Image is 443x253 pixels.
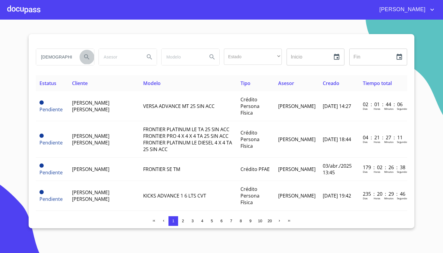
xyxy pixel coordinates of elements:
[162,49,203,65] input: search
[363,191,404,197] p: 235 : 20 : 29 : 46
[363,134,404,141] p: 04 : 21 : 27 : 11
[375,5,436,14] button: account of current user
[72,100,109,113] span: [PERSON_NAME] [PERSON_NAME]
[323,103,351,109] span: [DATE] 14:27
[220,219,222,223] span: 6
[374,197,380,200] p: Horas
[143,103,215,109] span: VERSA ADVANCE MT 25 SIN ACC
[39,169,63,176] span: Pendiente
[39,139,63,146] span: Pendiente
[172,219,174,223] span: 1
[384,140,394,144] p: Minutos
[39,190,44,194] span: Pendiente
[240,186,259,206] span: Crédito Persona Física
[384,107,394,110] p: Minutos
[363,107,368,110] p: Dias
[142,50,157,64] button: Search
[278,103,316,109] span: [PERSON_NAME]
[240,80,250,87] span: Tipo
[363,140,368,144] p: Dias
[39,80,56,87] span: Estatus
[375,5,429,14] span: [PERSON_NAME]
[397,107,408,110] p: Segundos
[363,101,404,108] p: 02 : 01 : 44 : 06
[363,197,368,200] p: Dias
[39,100,44,105] span: Pendiente
[39,163,44,168] span: Pendiente
[143,166,180,172] span: FRONTIER SE TM
[191,219,193,223] span: 3
[72,80,88,87] span: Cliente
[374,140,380,144] p: Horas
[39,106,63,113] span: Pendiente
[374,170,380,173] p: Horas
[72,133,109,146] span: [PERSON_NAME] [PERSON_NAME]
[363,170,368,173] p: Dias
[201,219,203,223] span: 4
[240,166,270,172] span: Crédito PFAE
[182,219,184,223] span: 2
[39,134,44,138] span: Pendiente
[278,80,294,87] span: Asesor
[323,136,351,143] span: [DATE] 18:44
[230,219,232,223] span: 7
[363,80,392,87] span: Tiempo total
[384,170,394,173] p: Minutos
[258,219,262,223] span: 10
[384,197,394,200] p: Minutos
[143,126,232,153] span: FRONTIER PLATINUM LE TA 25 SIN ACC FRONTIER PRO 4 X 4 X 4 TA 25 SIN ACC FRONTIER PLATINUM LE DIES...
[240,219,242,223] span: 8
[397,170,408,173] p: Segundos
[72,166,109,172] span: [PERSON_NAME]
[143,192,206,199] span: KICKS ADVANCE 1 6 LTS CVT
[249,219,251,223] span: 9
[80,50,94,64] button: Search
[363,164,404,171] p: 179 : 02 : 26 : 38
[268,219,272,223] span: 20
[397,197,408,200] p: Segundos
[240,96,259,116] span: Crédito Persona Física
[278,136,316,143] span: [PERSON_NAME]
[99,49,140,65] input: search
[143,80,161,87] span: Modelo
[205,50,219,64] button: Search
[278,192,316,199] span: [PERSON_NAME]
[240,129,259,149] span: Crédito Persona Física
[39,196,63,202] span: Pendiente
[374,107,380,110] p: Horas
[323,192,351,199] span: [DATE] 19:42
[72,189,109,202] span: [PERSON_NAME] [PERSON_NAME]
[323,163,352,176] span: 03/abr./2025 13:45
[211,219,213,223] span: 5
[278,166,316,172] span: [PERSON_NAME]
[397,140,408,144] p: Segundos
[36,49,77,65] input: search
[323,80,339,87] span: Creado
